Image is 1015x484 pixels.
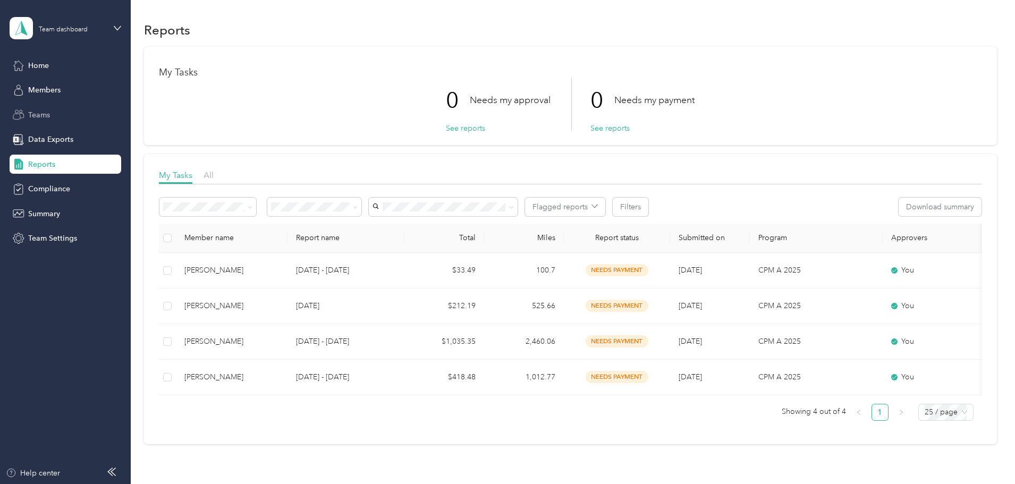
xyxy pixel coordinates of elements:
[28,109,50,121] span: Teams
[296,336,396,347] p: [DATE] - [DATE]
[484,324,564,360] td: 2,460.06
[750,360,883,395] td: CPM A 2025
[758,265,874,276] p: CPM A 2025
[184,233,279,242] div: Member name
[184,371,279,383] div: [PERSON_NAME]
[484,253,564,288] td: 100.7
[758,336,874,347] p: CPM A 2025
[296,300,396,312] p: [DATE]
[782,404,846,420] span: Showing 4 out of 4
[446,123,485,134] button: See reports
[404,253,484,288] td: $33.49
[899,198,982,216] button: Download summary
[28,134,73,145] span: Data Exports
[614,94,695,107] p: Needs my payment
[750,224,883,253] th: Program
[891,371,980,383] div: You
[296,265,396,276] p: [DATE] - [DATE]
[176,224,287,253] th: Member name
[590,78,614,123] p: 0
[144,24,190,36] h1: Reports
[925,404,967,420] span: 25 / page
[184,300,279,312] div: [PERSON_NAME]
[404,360,484,395] td: $418.48
[296,371,396,383] p: [DATE] - [DATE]
[872,404,888,420] a: 1
[493,233,555,242] div: Miles
[586,335,648,347] span: needs payment
[413,233,476,242] div: Total
[28,208,60,219] span: Summary
[679,301,702,310] span: [DATE]
[955,424,1015,484] iframe: Everlance-gr Chat Button Frame
[404,288,484,324] td: $212.19
[856,409,862,415] span: left
[850,404,867,421] li: Previous Page
[525,198,605,216] button: Flagged reports
[679,372,702,381] span: [DATE]
[586,264,648,276] span: needs payment
[891,336,980,347] div: You
[679,266,702,275] span: [DATE]
[586,371,648,383] span: needs payment
[6,468,60,479] button: Help center
[893,404,910,421] li: Next Page
[184,265,279,276] div: [PERSON_NAME]
[572,233,662,242] span: Report status
[590,123,630,134] button: See reports
[893,404,910,421] button: right
[750,324,883,360] td: CPM A 2025
[184,336,279,347] div: [PERSON_NAME]
[470,94,551,107] p: Needs my approval
[159,170,192,180] span: My Tasks
[586,300,648,312] span: needs payment
[883,224,989,253] th: Approvers
[872,404,889,421] li: 1
[28,84,61,96] span: Members
[613,198,648,216] button: Filters
[891,265,980,276] div: You
[750,253,883,288] td: CPM A 2025
[898,409,904,415] span: right
[679,337,702,346] span: [DATE]
[918,404,974,421] div: Page Size
[287,224,404,253] th: Report name
[850,404,867,421] button: left
[484,360,564,395] td: 1,012.77
[758,371,874,383] p: CPM A 2025
[891,300,980,312] div: You
[758,300,874,312] p: CPM A 2025
[404,324,484,360] td: $1,035.35
[28,233,77,244] span: Team Settings
[39,27,88,33] div: Team dashboard
[159,67,982,78] h1: My Tasks
[28,183,70,194] span: Compliance
[28,60,49,71] span: Home
[28,159,55,170] span: Reports
[204,170,214,180] span: All
[446,78,470,123] p: 0
[750,288,883,324] td: CPM A 2025
[670,224,750,253] th: Submitted on
[484,288,564,324] td: 525.66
